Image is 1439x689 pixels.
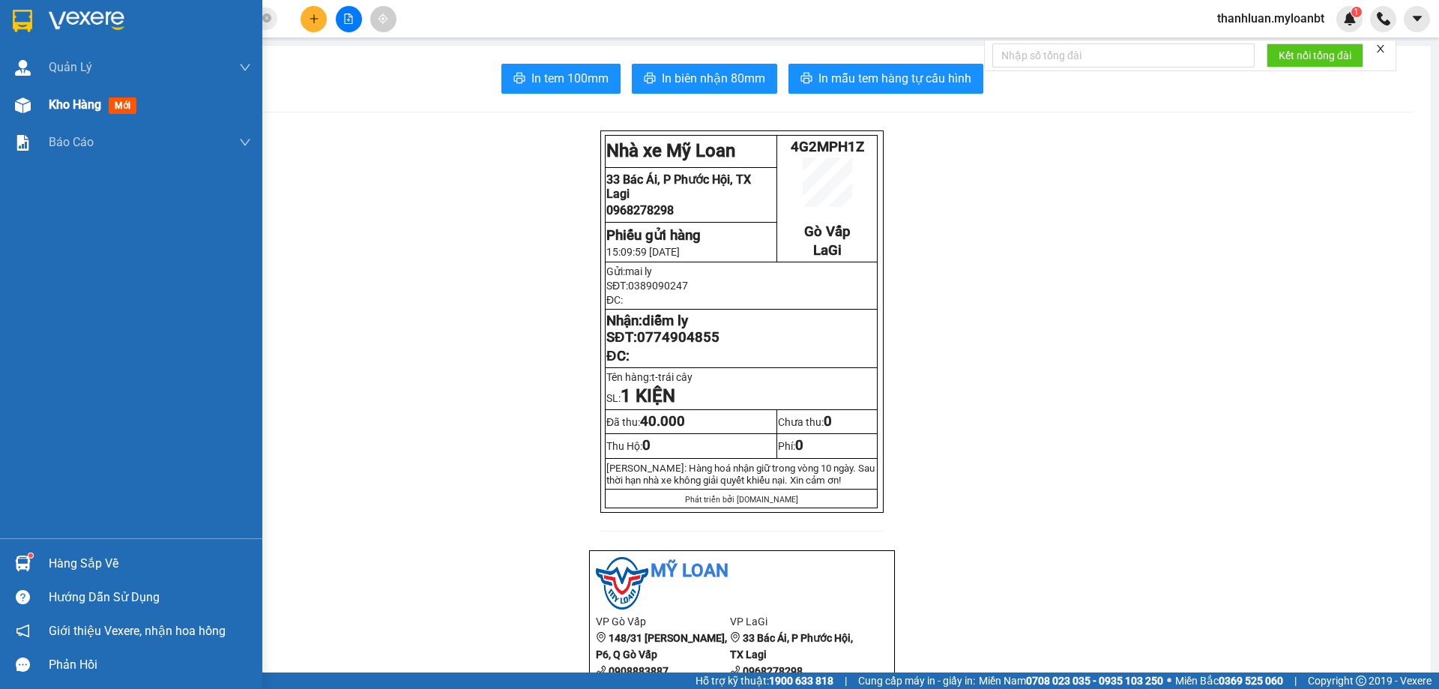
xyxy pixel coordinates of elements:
[776,434,878,458] td: Phí:
[818,69,971,88] span: In mẫu tem hàng tự cấu hình
[685,495,798,505] span: Phát triển bởi [DOMAIN_NAME]
[6,68,73,82] span: 0968278298
[262,13,271,22] span: close-circle
[606,348,629,364] span: ĐC:
[804,223,850,240] span: Gò Vấp
[1167,678,1171,684] span: ⚪️
[730,632,740,643] span: environment
[28,553,33,558] sup: 1
[49,586,251,609] div: Hướng dẫn sử dụng
[606,172,751,201] span: 33 Bác Ái, P Phước Hội, TX Lagi
[142,8,216,25] span: 4G2MPH1Z
[640,413,685,430] span: 40.000
[15,60,31,76] img: warehouse-icon
[13,10,32,32] img: logo-vxr
[49,97,101,112] span: Kho hàng
[606,392,675,404] span: SL:
[606,371,876,383] p: Tên hàng:
[606,140,735,161] strong: Nhà xe Mỹ Loan
[632,64,777,94] button: printerIn biên nhận 80mm
[239,61,251,73] span: down
[1294,673,1297,689] span: |
[776,410,878,434] td: Chưa thu:
[606,410,777,434] td: Đã thu:
[1411,12,1424,25] span: caret-down
[513,72,525,86] span: printer
[596,613,730,630] li: VP Gò Vấp
[531,69,609,88] span: In tem 100mm
[596,557,648,610] img: logo.jpg
[15,556,31,571] img: warehouse-icon
[1205,9,1336,28] span: thanhluan.myloanbt
[1219,675,1283,687] strong: 0369 525 060
[642,313,688,329] span: diễm ly
[845,673,847,689] span: |
[730,613,864,630] li: VP LaGi
[979,673,1163,689] span: Miền Nam
[336,6,362,32] button: file-add
[49,654,251,676] div: Phản hồi
[795,437,803,454] span: 0
[596,557,888,586] li: Mỹ Loan
[15,135,31,151] img: solution-icon
[791,139,864,155] span: 4G2MPH1Z
[813,242,842,259] span: LaGi
[824,413,832,430] span: 0
[621,385,631,406] span: 1
[769,675,833,687] strong: 1900 633 818
[1351,7,1362,17] sup: 1
[262,12,271,26] span: close-circle
[301,6,327,32] button: plus
[157,95,202,112] span: Gò Vấp
[606,280,688,292] span: SĐT:
[49,133,94,151] span: Báo cáo
[596,665,606,676] span: phone
[49,58,92,76] span: Quản Lý
[606,203,674,217] span: 0968278298
[1404,6,1430,32] button: caret-down
[309,13,319,24] span: plus
[628,280,688,292] span: 0389090247
[1356,676,1366,686] span: copyright
[596,632,606,643] span: environment
[1343,12,1357,25] img: icon-new-feature
[858,673,975,689] span: Cung cấp máy in - giấy in:
[16,624,30,638] span: notification
[343,13,354,24] span: file-add
[15,97,31,113] img: warehouse-icon
[596,632,727,661] b: 148/31 [PERSON_NAME], P6, Q Gò Vấp
[1375,43,1386,54] span: close
[992,43,1255,67] input: Nhập số tổng đài
[1026,675,1163,687] strong: 0708 023 035 - 0935 103 250
[625,265,652,277] span: mai ly
[606,246,680,258] span: 15:09:59 [DATE]
[651,371,699,383] span: t-trái cây
[1175,673,1283,689] span: Miền Bắc
[788,64,983,94] button: printerIn mẫu tem hàng tự cấu hình
[109,97,136,114] span: mới
[49,553,251,575] div: Hàng sắp về
[1279,47,1351,64] span: Kết nối tổng đài
[6,95,100,112] strong: Phiếu gửi hàng
[696,673,833,689] span: Hỗ trợ kỹ thuật:
[606,227,701,244] strong: Phiếu gửi hàng
[606,434,777,458] td: Thu Hộ:
[501,64,621,94] button: printerIn tem 100mm
[631,385,675,406] strong: KIỆN
[1267,43,1363,67] button: Kết nối tổng đài
[6,7,135,28] strong: Nhà xe Mỹ Loan
[16,658,30,672] span: message
[370,6,396,32] button: aim
[1377,12,1390,25] img: phone-icon
[730,665,740,676] span: phone
[239,136,251,148] span: down
[662,69,765,88] span: In biên nhận 80mm
[16,590,30,604] span: question-circle
[730,632,853,661] b: 33 Bác Ái, P Phước Hội, TX Lagi
[606,265,876,277] p: Gửi:
[606,313,719,346] strong: Nhận: SĐT:
[644,72,656,86] span: printer
[606,463,875,486] span: [PERSON_NAME]: Hàng hoá nhận giữ trong vòng 10 ngày. Sau thời hạn nhà xe không giải quy...
[1354,7,1359,17] span: 1
[49,622,226,640] span: Giới thiệu Vexere, nhận hoa hồng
